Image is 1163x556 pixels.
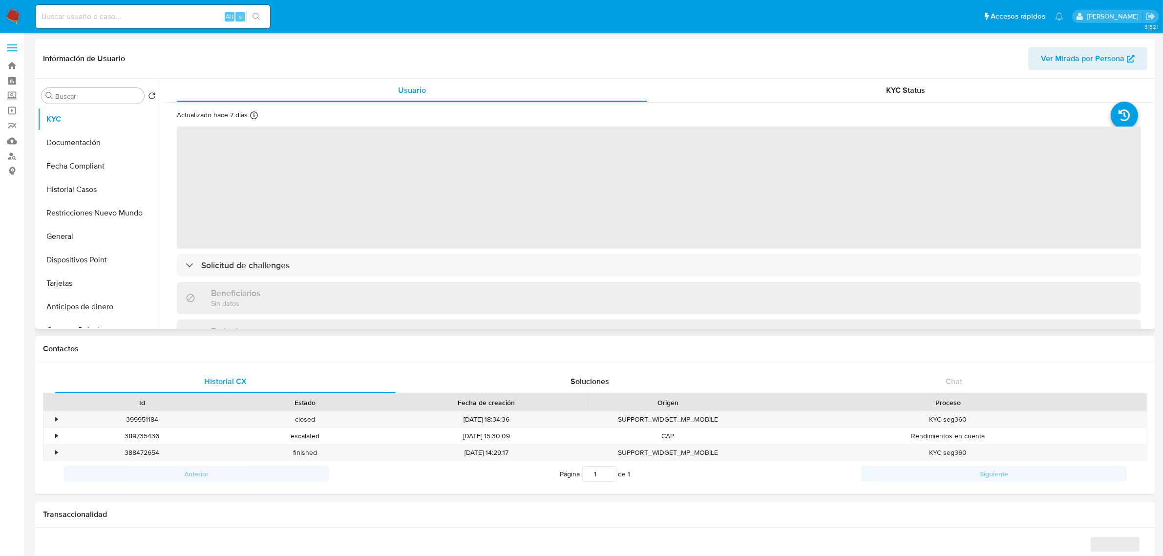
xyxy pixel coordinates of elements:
div: • [55,448,58,457]
h3: Beneficiarios [211,288,260,299]
span: KYC Status [887,85,926,96]
button: Siguiente [861,466,1127,482]
div: 389735436 [61,428,223,444]
span: Página de [560,466,631,482]
div: Proceso [756,398,1140,407]
input: Buscar usuario o caso... [36,10,270,23]
h1: Contactos [43,344,1147,354]
div: KYC seg360 [749,411,1147,428]
div: Estado [230,398,379,407]
button: Anterior [63,466,329,482]
button: Restricciones Nuevo Mundo [38,201,160,225]
div: Origen [593,398,742,407]
p: Actualizado hace 7 días [177,110,248,120]
span: Chat [946,376,962,387]
div: SUPPORT_WIDGET_MP_MOBILE [587,445,749,461]
span: 1 [628,469,631,479]
button: search-icon [246,10,266,23]
button: Anticipos de dinero [38,295,160,319]
button: Buscar [45,92,53,100]
div: CAP [587,428,749,444]
h1: Información de Usuario [43,54,125,64]
input: Buscar [55,92,140,101]
div: • [55,431,58,441]
span: Ver Mirada por Persona [1041,47,1124,70]
button: Cruces y Relaciones [38,319,160,342]
span: Soluciones [571,376,609,387]
div: Parientes [177,320,1141,351]
span: s [239,12,242,21]
button: KYC [38,107,160,131]
span: Usuario [398,85,426,96]
a: Salir [1145,11,1156,21]
button: Fecha Compliant [38,154,160,178]
div: finished [223,445,386,461]
div: Fecha de creación [393,398,580,407]
div: BeneficiariosSin datos [177,282,1141,314]
div: SUPPORT_WIDGET_MP_MOBILE [587,411,749,428]
button: Ver Mirada por Persona [1028,47,1147,70]
div: escalated [223,428,386,444]
button: Volver al orden por defecto [148,92,156,103]
a: Notificaciones [1055,12,1063,21]
button: Tarjetas [38,272,160,295]
h3: Parientes [211,325,247,336]
div: [DATE] 15:30:09 [386,428,587,444]
div: Solicitud de challenges [177,254,1141,277]
button: General [38,225,160,248]
div: [DATE] 18:34:36 [386,411,587,428]
h3: Solicitud de challenges [201,260,290,271]
button: Documentación [38,131,160,154]
div: 399951184 [61,411,223,428]
p: Sin datos [211,299,260,308]
div: KYC seg360 [749,445,1147,461]
div: 388472654 [61,445,223,461]
button: Historial Casos [38,178,160,201]
h1: Transaccionalidad [43,510,1147,519]
span: Accesos rápidos [991,11,1045,21]
div: • [55,415,58,424]
div: closed [223,411,386,428]
span: ‌ [177,127,1141,249]
div: Rendimientos en cuenta [749,428,1147,444]
span: Historial CX [204,376,247,387]
div: Id [67,398,216,407]
p: camilafernanda.paredessaldano@mercadolibre.cl [1087,12,1142,21]
div: [DATE] 14:29:17 [386,445,587,461]
button: Dispositivos Point [38,248,160,272]
span: Alt [226,12,233,21]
